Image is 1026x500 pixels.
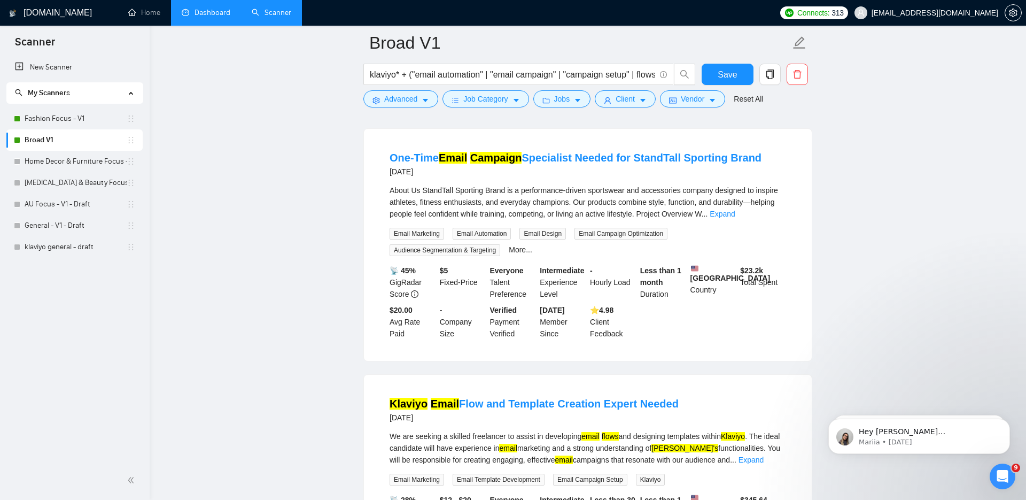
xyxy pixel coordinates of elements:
[792,36,806,50] span: edit
[127,475,138,486] span: double-left
[636,474,665,486] span: Klaviyo
[660,90,725,107] button: idcardVendorcaret-down
[740,266,763,275] b: $ 23.2k
[390,228,444,240] span: Email Marketing
[127,114,135,123] span: holder
[721,432,745,441] mark: Klaviyo
[1005,4,1022,21] button: setting
[533,90,591,107] button: folderJobscaret-down
[490,306,517,314] b: Verified
[690,265,771,282] b: [GEOGRAPHIC_DATA]
[797,7,829,19] span: Connects:
[1005,9,1021,17] span: setting
[709,96,716,104] span: caret-down
[604,96,611,104] span: user
[9,5,17,22] img: logo
[127,221,135,230] span: holder
[390,165,761,178] div: [DATE]
[6,194,143,215] li: AU Focus - V1 - Draft
[519,228,566,240] span: Email Design
[438,304,488,340] div: Company Size
[812,396,1026,471] iframe: Intercom notifications message
[25,151,127,172] a: Home Decor & Furniture Focus - V1
[651,444,718,452] mark: [PERSON_NAME]'s
[127,157,135,166] span: holder
[555,456,572,464] mark: email
[390,398,428,410] mark: Klaviyo
[15,57,134,78] a: New Scanner
[595,90,656,107] button: userClientcaret-down
[387,265,438,300] div: GigRadar Score
[431,398,459,410] mark: Email
[734,93,763,105] a: Reset All
[831,7,843,19] span: 313
[730,456,736,464] span: ...
[25,108,127,129] a: Fashion Focus - V1
[574,228,667,240] span: Email Campaign Optimization
[422,96,429,104] span: caret-down
[509,245,532,254] a: More...
[990,464,1015,489] iframe: Intercom live chat
[6,172,143,194] li: Skin Care & Beauty Focus - V1
[538,304,588,340] div: Member Since
[490,266,524,275] b: Everyone
[182,8,230,17] a: dashboardDashboard
[15,88,70,97] span: My Scanners
[512,96,520,104] span: caret-down
[718,68,737,81] span: Save
[499,444,517,452] mark: email
[688,265,739,300] div: Country
[442,90,528,107] button: barsJob Categorycaret-down
[640,266,681,287] b: Less than 1 month
[760,70,780,79] span: copy
[702,64,753,85] button: Save
[1005,9,1022,17] a: setting
[370,68,655,81] input: Search Freelance Jobs...
[390,266,416,275] b: 📡 45%
[759,64,781,85] button: copy
[540,266,584,275] b: Intermediate
[25,215,127,236] a: General - V1 - Draft
[384,93,417,105] span: Advanced
[440,266,448,275] b: $ 5
[390,184,786,220] div: About Us StandTall Sporting Brand is a performance-driven sportswear and accessories company desi...
[127,179,135,187] span: holder
[6,151,143,172] li: Home Decor & Furniture Focus - V1
[710,210,735,218] a: Expand
[702,210,708,218] span: ...
[452,96,459,104] span: bars
[387,304,438,340] div: Avg Rate Paid
[439,152,467,164] mark: Email
[681,93,704,105] span: Vendor
[6,215,143,236] li: General - V1 - Draft
[540,306,564,314] b: [DATE]
[390,398,679,410] a: Klaviyo EmailFlow and Template Creation Expert Needed
[488,265,538,300] div: Talent Preference
[440,306,442,314] b: -
[127,200,135,209] span: holder
[674,64,695,85] button: search
[590,306,613,314] b: ⭐️ 4.98
[6,129,143,151] li: Broad V1
[390,474,444,486] span: Email Marketing
[674,70,695,79] span: search
[390,411,679,424] div: [DATE]
[25,194,127,215] a: AU Focus - V1 - Draft
[6,108,143,129] li: Fashion Focus - V1
[616,93,635,105] span: Client
[28,88,70,97] span: My Scanners
[787,70,807,79] span: delete
[660,71,667,78] span: info-circle
[25,172,127,194] a: [MEDICAL_DATA] & Beauty Focus - V1
[739,456,764,464] a: Expand
[390,306,413,314] b: $20.00
[785,9,794,17] img: upwork-logo.png
[372,96,380,104] span: setting
[438,265,488,300] div: Fixed-Price
[669,96,677,104] span: idcard
[390,152,761,164] a: One-TimeEmail CampaignSpecialist Needed for StandTall Sporting Brand
[128,8,160,17] a: homeHome
[588,304,638,340] div: Client Feedback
